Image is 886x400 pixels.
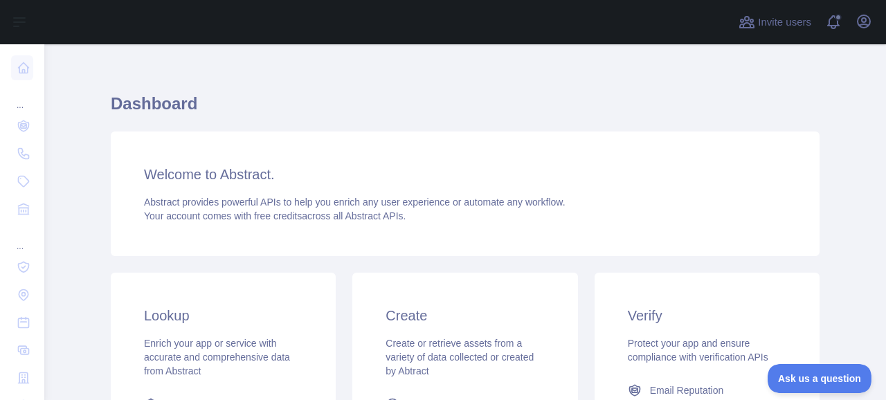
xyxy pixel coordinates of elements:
h3: Welcome to Abstract. [144,165,786,184]
span: Invite users [758,15,811,30]
span: Your account comes with across all Abstract APIs. [144,210,406,221]
span: Email Reputation [650,383,724,397]
div: ... [11,83,33,111]
h3: Verify [628,306,786,325]
button: Invite users [736,11,814,33]
div: ... [11,224,33,252]
h3: Lookup [144,306,302,325]
iframe: Toggle Customer Support [768,364,872,393]
span: Abstract provides powerful APIs to help you enrich any user experience or automate any workflow. [144,197,566,208]
span: Create or retrieve assets from a variety of data collected or created by Abtract [386,338,534,376]
h1: Dashboard [111,93,820,126]
span: Enrich your app or service with accurate and comprehensive data from Abstract [144,338,290,376]
h3: Create [386,306,544,325]
span: free credits [254,210,302,221]
span: Protect your app and ensure compliance with verification APIs [628,338,768,363]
